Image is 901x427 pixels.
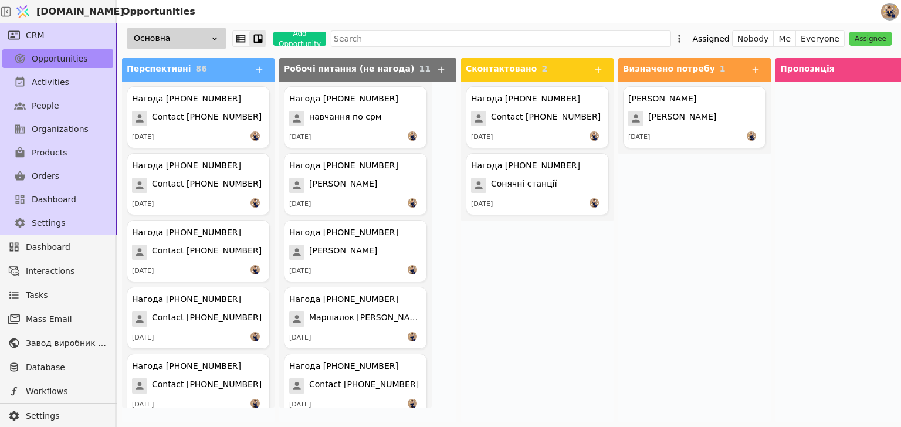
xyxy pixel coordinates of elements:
div: [DATE] [289,333,311,343]
span: [DOMAIN_NAME] [36,5,124,19]
img: МЧ [250,332,260,341]
a: Database [2,358,113,377]
span: Database [26,361,107,374]
div: Нагода [PHONE_NUMBER] [471,93,580,105]
div: Основна [127,28,226,49]
div: [DATE] [132,133,154,143]
div: Нагода [PHONE_NUMBER]Contact [PHONE_NUMBER][DATE]МЧ [127,86,270,148]
span: Робочі питання (не нагода) [284,64,414,73]
img: МЧ [250,198,260,208]
span: Settings [32,217,65,229]
div: [DATE] [289,266,311,276]
span: Contact [PHONE_NUMBER] [152,378,262,394]
span: Пропозиція [780,64,835,73]
span: [PERSON_NAME] [309,245,377,260]
div: Нагода [PHONE_NUMBER] [289,293,398,306]
img: МЧ [408,131,417,141]
img: МЧ [408,198,417,208]
a: Interactions [2,262,113,280]
div: [DATE] [471,199,493,209]
span: Contact [PHONE_NUMBER] [152,178,262,193]
div: [DATE] [132,199,154,209]
div: [DATE] [289,133,311,143]
img: МЧ [250,265,260,274]
div: Нагода [PHONE_NUMBER] [289,360,398,372]
h2: Opportunities [117,5,195,19]
span: Завод виробник металочерепиці - B2B платформа [26,337,107,350]
span: People [32,100,59,112]
button: Everyone [796,30,844,47]
div: [DATE] [132,400,154,410]
a: Tasks [2,286,113,304]
div: Нагода [PHONE_NUMBER] [132,160,241,172]
button: Assignee [849,32,892,46]
span: Contact [PHONE_NUMBER] [152,311,262,327]
div: Assigned [692,30,729,47]
div: Нагода [PHONE_NUMBER]Маршалок [PERSON_NAME][DATE]МЧ [284,287,427,349]
div: [DATE] [471,133,493,143]
span: Activities [32,76,69,89]
div: [PERSON_NAME][PERSON_NAME][DATE]МЧ [623,86,766,148]
img: МЧ [250,131,260,141]
a: Mass Email [2,310,113,328]
div: Нагода [PHONE_NUMBER]Contact [PHONE_NUMBER][DATE]МЧ [127,354,270,416]
span: 11 [419,64,430,73]
div: Нагода [PHONE_NUMBER] [132,360,241,372]
span: Сонячні станції [491,178,557,193]
img: 1758274860868-menedger1-700x473.jpg [881,5,899,17]
div: Нагода [PHONE_NUMBER]Contact [PHONE_NUMBER][DATE]МЧ [127,153,270,215]
span: Contact [PHONE_NUMBER] [152,111,262,126]
span: Products [32,147,67,159]
span: Interactions [26,265,107,277]
div: Нагода [PHONE_NUMBER]Сонячні станції[DATE]МЧ [466,153,609,215]
span: Contact [PHONE_NUMBER] [309,378,419,394]
div: [DATE] [628,133,650,143]
span: Tasks [26,289,48,301]
div: [DATE] [289,199,311,209]
a: CRM [2,26,113,45]
a: Dashboard [2,190,113,209]
div: Нагода [PHONE_NUMBER]навчання по срм[DATE]МЧ [284,86,427,148]
span: [PERSON_NAME] [309,178,377,193]
div: [DATE] [132,333,154,343]
span: [PERSON_NAME] [648,111,716,126]
div: Нагода [PHONE_NUMBER]Contact [PHONE_NUMBER][DATE]МЧ [127,220,270,282]
div: [PERSON_NAME] [628,93,696,105]
img: МЧ [250,399,260,408]
button: Add Opportunity [273,32,326,46]
a: Add Opportunity [266,32,326,46]
a: Opportunities [2,49,113,68]
span: Маршалок [PERSON_NAME] [309,311,422,327]
span: Dashboard [26,241,107,253]
div: Нагода [PHONE_NUMBER] [289,160,398,172]
span: CRM [26,29,45,42]
div: Нагода [PHONE_NUMBER]Contact [PHONE_NUMBER][DATE]МЧ [127,287,270,349]
img: МЧ [747,131,756,141]
img: МЧ [590,198,599,208]
span: Workflows [26,385,107,398]
a: Organizations [2,120,113,138]
div: [DATE] [289,400,311,410]
img: Logo [14,1,32,23]
img: МЧ [590,131,599,141]
div: Нагода [PHONE_NUMBER][PERSON_NAME][DATE]МЧ [284,153,427,215]
span: Opportunities [32,53,88,65]
div: Нагода [PHONE_NUMBER] [289,93,398,105]
div: [DATE] [132,266,154,276]
span: Mass Email [26,313,107,326]
span: Dashboard [32,194,76,206]
a: Settings [2,406,113,425]
button: Me [774,30,796,47]
span: Сконтактовано [466,64,537,73]
img: МЧ [408,399,417,408]
input: Search [331,30,671,47]
div: Нагода [PHONE_NUMBER] [471,160,580,172]
span: навчання по срм [309,111,381,126]
span: Contact [PHONE_NUMBER] [152,245,262,260]
div: Нагода [PHONE_NUMBER]Contact [PHONE_NUMBER][DATE]МЧ [466,86,609,148]
a: Orders [2,167,113,185]
div: Нагода [PHONE_NUMBER] [289,226,398,239]
span: Orders [32,170,59,182]
span: 86 [195,64,206,73]
span: Визначено потребу [623,64,715,73]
